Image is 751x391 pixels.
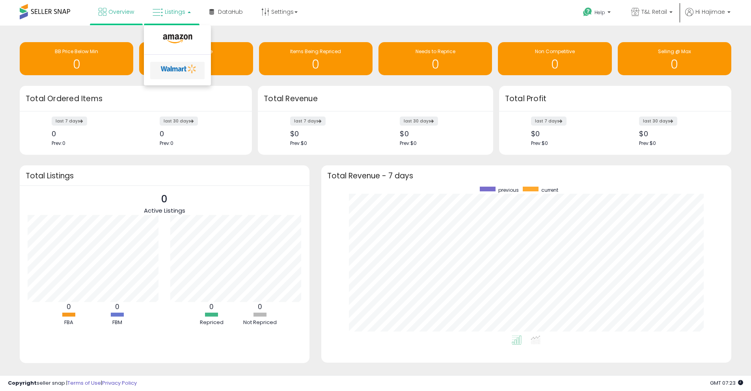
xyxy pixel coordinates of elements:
b: 0 [115,302,119,311]
a: Items Being Repriced 0 [259,42,373,75]
h3: Total Ordered Items [26,93,246,104]
div: 0 [160,130,238,138]
div: seller snap | | [8,380,137,387]
span: Non Competitive [535,48,575,55]
div: $0 [400,130,479,138]
span: Prev: $0 [639,140,656,146]
h3: Total Revenue [264,93,487,104]
a: Privacy Policy [102,379,137,387]
label: last 7 days [52,117,87,126]
a: Hi Hajimae [685,8,731,26]
h1: 0 [382,58,488,71]
b: 0 [258,302,262,311]
i: Get Help [583,7,593,17]
div: Not Repriced [237,319,284,326]
span: Hi Hajimae [695,8,725,16]
span: Prev: $0 [531,140,548,146]
span: Selling @ Max [658,48,691,55]
span: Prev: $0 [400,140,417,146]
h3: Total Revenue - 7 days [327,173,725,179]
h1: 0 [502,58,608,71]
a: Inventory Age 0 [139,42,253,75]
span: Prev: $0 [290,140,307,146]
a: Terms of Use [67,379,101,387]
span: Inventory Age [180,48,212,55]
span: DataHub [218,8,243,16]
label: last 30 days [400,117,438,126]
span: 2025-09-17 07:23 GMT [710,379,743,387]
a: Help [577,1,619,26]
a: Non Competitive 0 [498,42,611,75]
div: $0 [639,130,717,138]
span: Items Being Repriced [290,48,341,55]
div: Repriced [188,319,235,326]
h1: 0 [143,58,249,71]
span: BB Price Below Min [55,48,98,55]
h1: 0 [263,58,369,71]
a: Selling @ Max 0 [618,42,731,75]
label: last 7 days [531,117,567,126]
h1: 0 [24,58,129,71]
div: FBA [45,319,93,326]
span: Active Listings [144,206,185,215]
div: FBM [94,319,141,326]
span: Overview [108,8,134,16]
span: current [541,187,558,193]
label: last 30 days [639,117,677,126]
p: 0 [144,192,185,207]
h3: Total Listings [26,173,304,179]
span: Prev: 0 [160,140,173,146]
span: T&L Retail [641,8,667,16]
span: Help [594,9,605,16]
div: 0 [52,130,130,138]
label: last 7 days [290,117,326,126]
span: Needs to Reprice [416,48,455,55]
span: Prev: 0 [52,140,65,146]
div: $0 [531,130,609,138]
h1: 0 [622,58,727,71]
div: $0 [290,130,370,138]
b: 0 [67,302,71,311]
span: Listings [165,8,185,16]
h3: Total Profit [505,93,725,104]
span: previous [498,187,519,193]
a: Needs to Reprice 0 [378,42,492,75]
strong: Copyright [8,379,37,387]
a: BB Price Below Min 0 [20,42,133,75]
b: 0 [209,302,214,311]
label: last 30 days [160,117,198,126]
